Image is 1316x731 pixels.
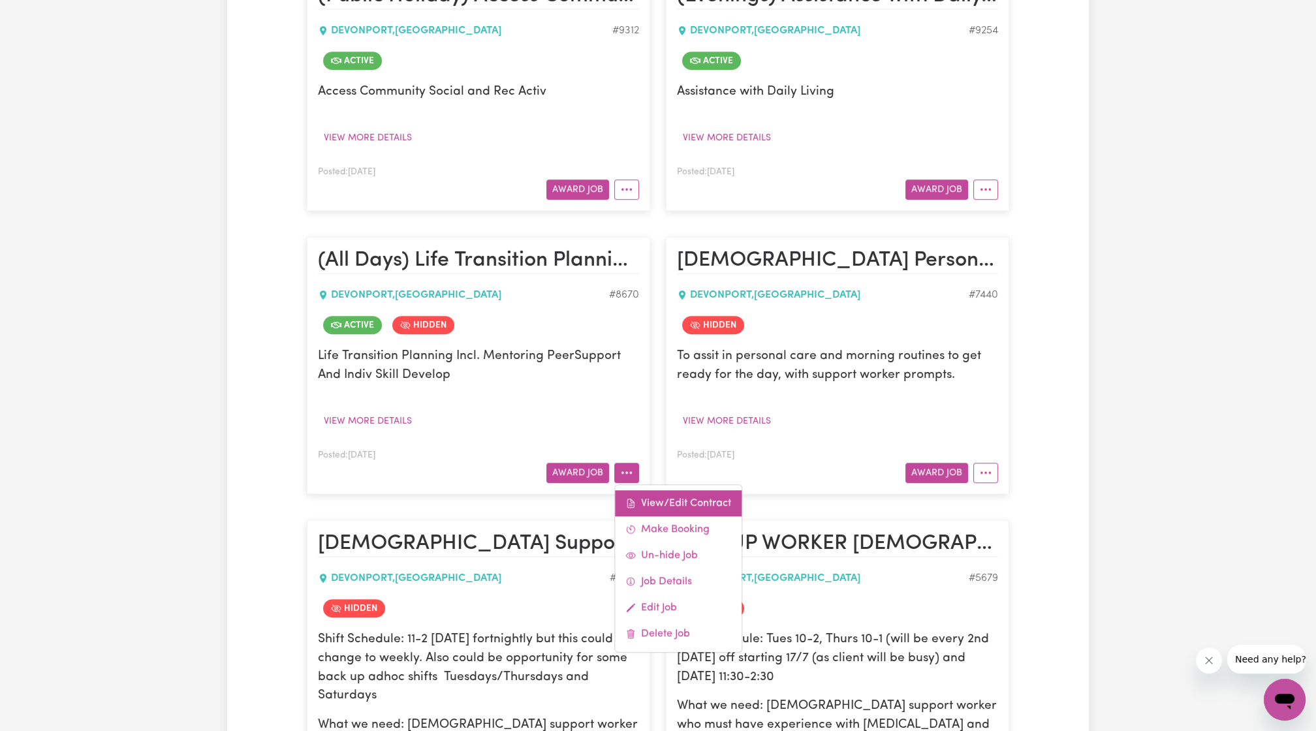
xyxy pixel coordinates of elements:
span: Posted: [DATE] [318,168,375,176]
span: Job is active [323,316,382,334]
h2: BACKUP WORKER Female Support Worker Needed Social Companionship and Errands/Outings - Devonport, TAS [677,531,998,557]
span: Posted: [DATE] [677,451,734,459]
a: Delete Job [615,621,742,647]
button: Award Job [546,463,609,483]
span: Job is hidden [392,316,454,334]
button: Award Job [546,179,609,200]
div: DEVONPORT , [GEOGRAPHIC_DATA] [318,570,610,586]
h2: (All Days) Life Transition Planning Including Mentoring, Peer Support And Individual Skill Develo... [318,248,639,274]
p: Assistance with Daily Living [677,83,998,102]
div: Job ID #5679 [969,570,998,586]
div: More options [614,484,742,653]
span: Posted: [DATE] [318,451,375,459]
button: Award Job [905,463,968,483]
span: Job is active [323,52,382,70]
h2: Female Personal Care Worker [677,248,998,274]
p: Access Community Social and Rec Activ [318,83,639,102]
button: More options [614,179,639,200]
div: DEVONPORT , [GEOGRAPHIC_DATA] [677,570,969,586]
button: More options [614,463,639,483]
button: View more details [677,411,777,431]
div: Job ID #8670 [609,287,639,303]
button: View more details [318,411,418,431]
p: Shift Schedule: Tues 10-2, Thurs 10-1 (will be every 2nd [DATE] off starting 17/7 (as client will... [677,630,998,687]
a: Job Details [615,568,742,595]
p: Shift Schedule: 11-2 [DATE] fortnightly but this could change to weekly. Also could be opportunit... [318,630,639,706]
a: Un-hide Job [615,542,742,568]
div: Job ID #6294 [610,570,639,586]
button: More options [973,463,998,483]
div: DEVONPORT , [GEOGRAPHIC_DATA] [318,287,609,303]
button: View more details [318,128,418,148]
p: Life Transition Planning Incl. Mentoring PeerSupport And Indiv Skill Develop [318,347,639,385]
span: Job is hidden [323,599,385,617]
iframe: Button to launch messaging window [1264,679,1306,721]
span: Need any help? [8,9,79,20]
button: View more details [677,128,777,148]
iframe: Message from company [1227,645,1306,674]
span: Job is hidden [682,316,744,334]
a: Make Booking [615,516,742,542]
iframe: Close message [1196,647,1222,674]
div: Job ID #7440 [969,287,998,303]
div: DEVONPORT , [GEOGRAPHIC_DATA] [677,23,969,39]
div: Job ID #9312 [612,23,639,39]
div: DEVONPORT , [GEOGRAPHIC_DATA] [318,23,612,39]
p: To assit in personal care and morning routines to get ready for the day, with support worker prom... [677,347,998,385]
a: View/Edit Contract [615,490,742,516]
h2: Female Support Worker Needed Social Companionship and Errands/Outings - Devonport, TAS [318,531,639,557]
a: Edit Job [615,595,742,621]
span: Job is active [682,52,741,70]
div: DEVONPORT , [GEOGRAPHIC_DATA] [677,287,969,303]
button: More options [973,179,998,200]
button: Award Job [905,179,968,200]
span: Posted: [DATE] [677,168,734,176]
div: Job ID #9254 [969,23,998,39]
